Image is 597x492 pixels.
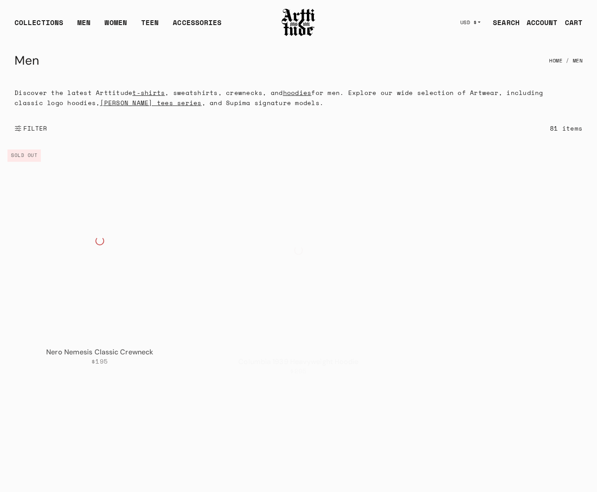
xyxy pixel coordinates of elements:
[15,119,47,138] button: Show filters
[105,17,127,35] a: WOMEN
[100,98,201,107] a: [PERSON_NAME] tees series
[486,14,520,31] a: SEARCH
[132,88,165,97] a: t-shirts
[46,347,153,357] a: Nero Nemesis Classic Crewneck
[22,124,47,133] span: FILTER
[15,17,63,35] div: COLLECTIONS
[15,87,549,108] p: Discover the latest Arttitude , sweatshirts, crewnecks, and for men. Explore our wide selection o...
[549,51,562,70] a: Home
[7,17,229,35] ul: Main navigation
[77,17,91,35] a: MEN
[15,50,39,71] h1: Men
[460,19,477,26] span: USD $
[141,17,159,35] a: TEEN
[173,17,222,35] div: ACCESSORIES
[520,14,558,31] a: ACCOUNT
[550,123,582,133] div: 81 items
[238,357,358,366] a: Columbia 1939 Heavyweight Hoodie
[7,149,41,162] span: Sold out
[565,17,582,28] div: CART
[199,151,397,350] a: Columbia 1939 Heavyweight HoodieColumbia 1939 Heavyweight Hoodie
[290,367,306,375] span: $205
[91,357,108,365] span: $195
[558,14,582,31] a: Open cart
[281,7,316,37] img: Arttitude
[455,13,486,32] button: USD $
[283,88,312,97] a: hoodies
[0,142,199,340] a: Nero Nemesis Classic CrewneckNero Nemesis Classic Crewneck
[562,51,582,70] li: Men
